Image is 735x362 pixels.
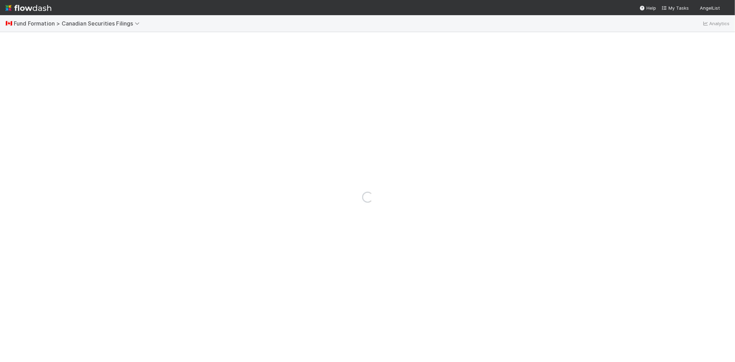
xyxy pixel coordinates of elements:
a: Analytics [702,19,729,28]
img: logo-inverted-e16ddd16eac7371096b0.svg [6,2,51,14]
img: avatar_1a1d5361-16dd-4910-a949-020dcd9f55a3.png [723,5,729,12]
div: Help [640,4,656,11]
span: Fund Formation > Canadian Securities Filings [14,20,143,27]
span: AngelList [700,5,720,11]
span: My Tasks [662,5,689,11]
a: My Tasks [662,4,689,11]
span: 🇨🇦 [6,20,12,26]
